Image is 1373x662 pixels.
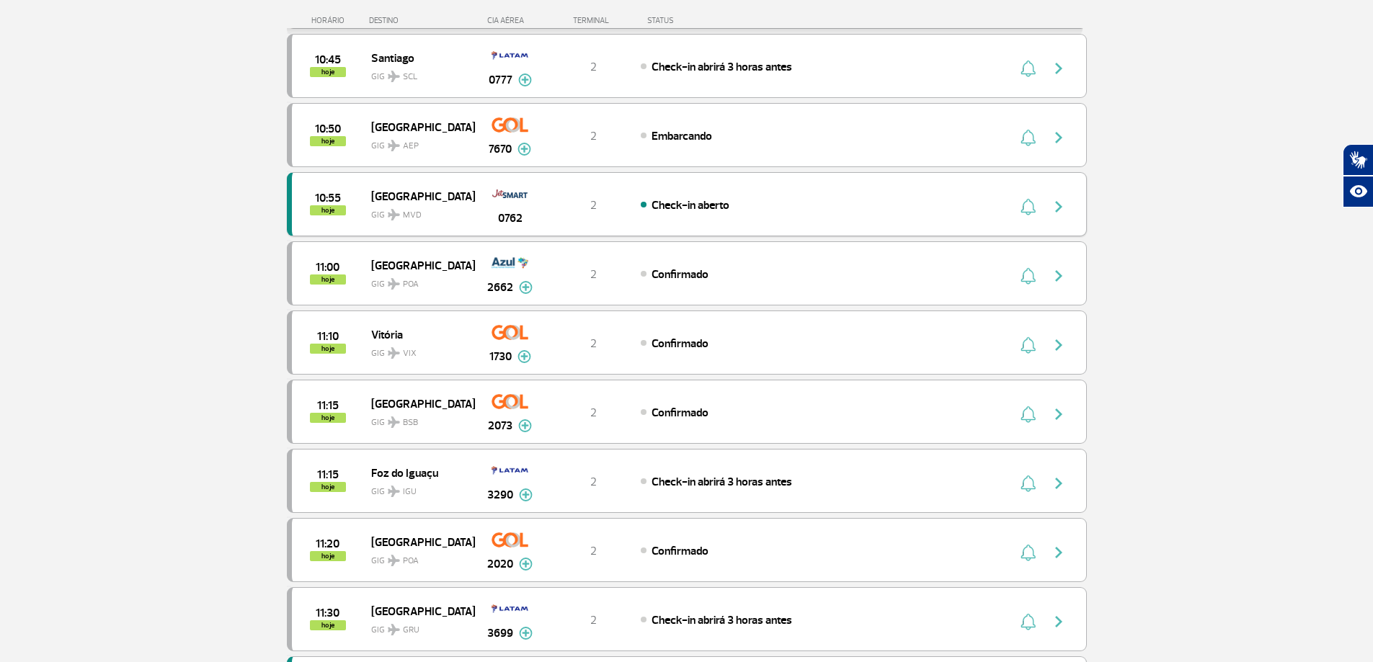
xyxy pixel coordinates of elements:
span: hoje [310,205,346,215]
div: Plugin de acessibilidade da Hand Talk. [1343,144,1373,207]
img: sino-painel-voo.svg [1021,198,1036,215]
span: AEP [403,140,419,153]
span: hoje [310,482,346,492]
button: Abrir recursos assistivos. [1343,176,1373,207]
span: Confirmado [652,267,708,282]
div: CIA AÉREA [474,16,546,25]
span: 2 [590,198,597,213]
img: seta-direita-painel-voo.svg [1050,129,1067,146]
span: Confirmado [652,406,708,420]
span: POA [403,555,419,568]
span: [GEOGRAPHIC_DATA] [371,532,463,551]
span: Confirmado [652,336,708,351]
span: Embarcando [652,129,712,143]
img: seta-direita-painel-voo.svg [1050,336,1067,354]
span: GIG [371,616,463,637]
span: hoje [310,344,346,354]
span: IGU [403,486,417,498]
span: 1730 [489,348,512,365]
span: 2 [590,475,597,489]
div: TERMINAL [546,16,640,25]
span: 2025-08-25 11:30:00 [316,608,339,618]
img: sino-painel-voo.svg [1021,336,1036,354]
span: 2662 [487,279,513,296]
span: 2 [590,544,597,558]
span: 2 [590,406,597,420]
img: seta-direita-painel-voo.svg [1050,267,1067,285]
span: SCL [403,71,417,84]
span: 2025-08-25 11:00:00 [316,262,339,272]
span: [GEOGRAPHIC_DATA] [371,256,463,274]
span: 0777 [489,71,512,89]
span: 2025-08-25 10:45:00 [315,55,341,65]
span: 2025-08-25 11:20:00 [316,539,339,549]
img: seta-direita-painel-voo.svg [1050,406,1067,423]
img: seta-direita-painel-voo.svg [1050,544,1067,561]
span: 2025-08-25 11:10:00 [317,331,339,341]
img: sino-painel-voo.svg [1021,406,1036,423]
span: 0762 [498,210,523,227]
span: 2025-08-25 10:55:00 [315,193,341,203]
div: HORÁRIO [291,16,370,25]
span: GIG [371,132,463,153]
span: 2025-08-25 11:15:00 [317,401,339,411]
span: GIG [371,339,463,360]
span: GIG [371,270,463,291]
span: [GEOGRAPHIC_DATA] [371,394,463,413]
div: STATUS [640,16,757,25]
img: mais-info-painel-voo.svg [519,558,533,571]
span: [GEOGRAPHIC_DATA] [371,117,463,136]
img: mais-info-painel-voo.svg [517,143,531,156]
img: mais-info-painel-voo.svg [519,281,533,294]
img: seta-direita-painel-voo.svg [1050,198,1067,215]
img: sino-painel-voo.svg [1021,544,1036,561]
img: mais-info-painel-voo.svg [518,73,532,86]
img: sino-painel-voo.svg [1021,60,1036,77]
span: 2073 [488,417,512,434]
img: mais-info-painel-voo.svg [519,627,533,640]
img: sino-painel-voo.svg [1021,475,1036,492]
span: [GEOGRAPHIC_DATA] [371,187,463,205]
img: destiny_airplane.svg [388,140,400,151]
span: Check-in abrirá 3 horas antes [652,60,792,74]
span: VIX [403,347,417,360]
span: 2 [590,60,597,74]
span: Foz do Iguaçu [371,463,463,482]
span: Vitória [371,325,463,344]
span: GIG [371,408,463,429]
img: destiny_airplane.svg [388,555,400,566]
span: GIG [371,63,463,84]
img: seta-direita-painel-voo.svg [1050,475,1067,492]
img: destiny_airplane.svg [388,71,400,82]
img: mais-info-painel-voo.svg [519,488,533,501]
span: GRU [403,624,419,637]
div: DESTINO [369,16,474,25]
span: GIG [371,547,463,568]
img: seta-direita-painel-voo.svg [1050,613,1067,630]
span: 7670 [489,140,512,158]
span: hoje [310,551,346,561]
img: destiny_airplane.svg [388,347,400,359]
span: Confirmado [652,544,708,558]
img: mais-info-painel-voo.svg [517,350,531,363]
span: GIG [371,201,463,222]
img: seta-direita-painel-voo.svg [1050,60,1067,77]
span: 2 [590,613,597,627]
img: destiny_airplane.svg [388,416,400,428]
span: GIG [371,478,463,498]
span: 2 [590,129,597,143]
img: sino-painel-voo.svg [1021,129,1036,146]
span: Check-in abrirá 3 horas antes [652,475,792,489]
span: 2025-08-25 11:15:00 [317,470,339,480]
span: 2 [590,336,597,351]
span: Check-in aberto [652,198,729,213]
span: Check-in abrirá 3 horas antes [652,613,792,627]
span: hoje [310,413,346,423]
span: MVD [403,209,422,222]
span: hoje [310,620,346,630]
span: Santiago [371,48,463,67]
span: 2020 [487,555,513,573]
span: [GEOGRAPHIC_DATA] [371,601,463,620]
img: mais-info-painel-voo.svg [518,419,532,432]
img: destiny_airplane.svg [388,624,400,635]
